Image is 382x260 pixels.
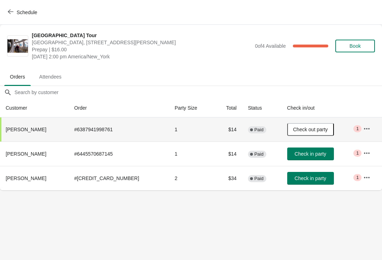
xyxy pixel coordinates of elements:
[6,151,46,157] span: [PERSON_NAME]
[254,127,264,133] span: Paid
[282,99,358,117] th: Check in/out
[356,126,359,132] span: 1
[34,70,67,83] span: Attendees
[255,43,286,49] span: 0 of 4 Available
[242,99,282,117] th: Status
[349,43,361,49] span: Book
[254,151,264,157] span: Paid
[293,127,328,132] span: Check out party
[214,99,242,117] th: Total
[4,6,43,19] button: Schedule
[335,40,375,52] button: Book
[4,70,31,83] span: Orders
[287,148,334,160] button: Check in party
[7,39,28,53] img: City Hall Tower Tour
[6,127,46,132] span: [PERSON_NAME]
[214,166,242,190] td: $34
[69,166,169,190] td: # [CREDIT_CARD_NUMBER]
[169,99,214,117] th: Party Size
[6,175,46,181] span: [PERSON_NAME]
[295,151,326,157] span: Check in party
[32,32,251,39] span: [GEOGRAPHIC_DATA] Tour
[356,175,359,180] span: 1
[169,166,214,190] td: 2
[32,46,251,53] span: Prepay | $16.00
[32,53,251,60] span: [DATE] 2:00 pm America/New_York
[169,141,214,166] td: 1
[69,141,169,166] td: # 6445570687145
[214,117,242,141] td: $14
[69,117,169,141] td: # 6387941998761
[254,176,264,181] span: Paid
[214,141,242,166] td: $14
[14,86,382,99] input: Search by customer
[295,175,326,181] span: Check in party
[287,123,334,136] button: Check out party
[356,150,359,156] span: 1
[287,172,334,185] button: Check in party
[32,39,251,46] span: [GEOGRAPHIC_DATA], [STREET_ADDRESS][PERSON_NAME]
[69,99,169,117] th: Order
[169,117,214,141] td: 1
[17,10,37,15] span: Schedule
